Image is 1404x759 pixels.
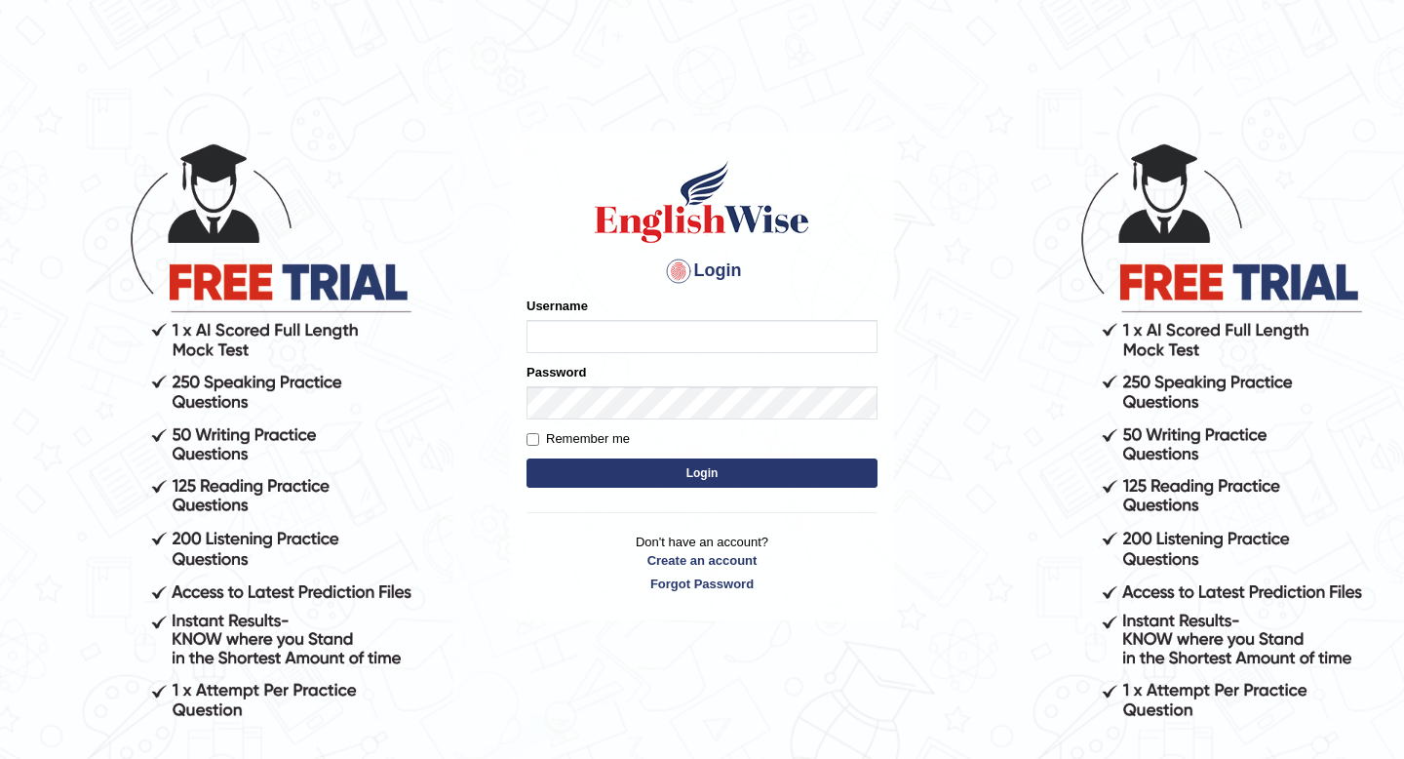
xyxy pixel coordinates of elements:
p: Don't have an account? [526,533,877,593]
input: Remember me [526,433,539,446]
h4: Login [526,256,877,287]
a: Forgot Password [526,575,877,593]
button: Login [526,459,877,488]
img: Logo of English Wise sign in for intelligent practice with AI [591,158,813,246]
label: Username [526,297,588,315]
label: Remember me [526,429,630,449]
a: Create an account [526,551,877,570]
label: Password [526,363,586,381]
